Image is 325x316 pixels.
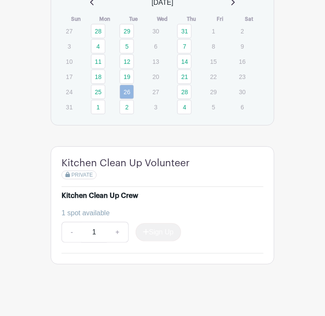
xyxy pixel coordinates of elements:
[62,55,76,68] p: 10
[177,15,206,23] th: Thu
[62,39,76,53] p: 3
[177,100,192,114] a: 4
[120,85,134,99] a: 26
[91,39,105,53] a: 4
[235,85,249,99] p: 30
[91,69,105,84] a: 18
[71,172,93,178] span: PRIVATE
[177,24,192,38] a: 31
[235,70,249,83] p: 23
[149,85,163,99] p: 27
[62,15,91,23] th: Sun
[149,55,163,68] p: 13
[148,15,177,23] th: Wed
[149,24,163,38] p: 30
[206,24,221,38] p: 1
[235,100,249,114] p: 6
[91,15,120,23] th: Mon
[177,85,192,99] a: 28
[62,85,76,99] p: 24
[91,100,105,114] a: 1
[234,15,263,23] th: Sat
[235,39,249,53] p: 9
[62,208,257,218] div: 1 spot available
[206,55,221,68] p: 15
[206,70,221,83] p: 22
[120,69,134,84] a: 19
[119,15,148,23] th: Tue
[149,39,163,53] p: 6
[149,100,163,114] p: 3
[62,191,138,201] div: Kitchen Clean Up Crew
[120,54,134,69] a: 12
[235,55,249,68] p: 16
[177,69,192,84] a: 21
[91,85,105,99] a: 25
[149,70,163,83] p: 20
[235,24,249,38] p: 2
[62,24,76,38] p: 27
[177,39,192,53] a: 7
[62,100,76,114] p: 31
[62,70,76,83] p: 17
[177,54,192,69] a: 14
[120,100,134,114] a: 2
[206,100,221,114] p: 5
[206,15,235,23] th: Fri
[91,54,105,69] a: 11
[62,157,190,169] h4: Kitchen Clean Up Volunteer
[107,222,128,243] a: +
[206,39,221,53] p: 8
[120,24,134,38] a: 29
[62,222,81,243] a: -
[206,85,221,99] p: 29
[120,39,134,53] a: 5
[91,24,105,38] a: 28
